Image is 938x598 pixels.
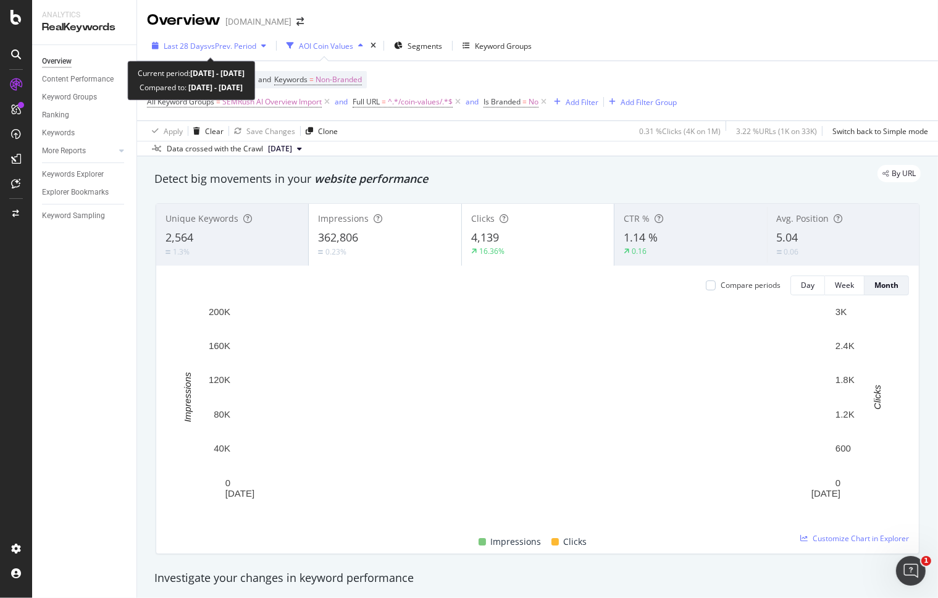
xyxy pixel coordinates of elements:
div: times [368,40,379,52]
span: 1.14 % [624,230,658,245]
a: Customize Chart in Explorer [800,533,909,544]
button: and [335,96,348,107]
img: Equal [777,250,782,254]
span: = [309,74,314,85]
div: Compared to: [140,80,243,95]
a: Content Performance [42,73,128,86]
span: Impressions [318,213,369,224]
button: Month [865,276,909,295]
a: Keywords Explorer [42,168,128,181]
a: More Reports [42,145,115,158]
div: AOI Coin Values [299,41,353,51]
div: Overview [42,55,72,68]
div: Current period: [138,66,245,80]
div: Keyword Groups [42,91,97,104]
span: Impressions [491,534,542,549]
button: Day [790,276,825,295]
span: 2,564 [165,230,193,245]
span: CTR % [624,213,650,224]
span: Clicks [471,213,495,224]
div: Clear [205,126,224,137]
span: = [216,96,220,107]
div: Add Filter [566,97,598,107]
span: Customize Chart in Explorer [813,533,909,544]
div: Keyword Sampling [42,209,105,222]
span: 1 [921,556,931,566]
b: [DATE] - [DATE] [190,68,245,78]
span: Full URL [353,96,380,107]
div: [DOMAIN_NAME] [225,15,291,28]
div: 0.31 % Clicks ( 4K on 1M ) [639,126,721,137]
button: Save Changes [229,121,295,141]
div: Keywords [42,127,75,140]
text: 120K [209,375,230,385]
text: 600 [835,443,851,453]
div: Day [801,280,814,290]
div: 1.3% [173,246,190,257]
div: Switch back to Simple mode [832,126,928,137]
svg: A chart. [166,305,900,520]
text: 0 [225,478,230,488]
span: 5.04 [777,230,798,245]
span: 362,806 [318,230,358,245]
text: [DATE] [225,488,254,499]
text: 160K [209,340,230,351]
div: 3.22 % URLs ( 1K on 33K ) [736,126,817,137]
button: Keyword Groups [458,36,537,56]
div: legacy label [877,165,921,182]
div: 0.23% [325,246,346,257]
div: RealKeywords [42,20,127,35]
span: 4,139 [471,230,499,245]
a: Keyword Groups [42,91,128,104]
img: Equal [165,250,170,254]
div: Data crossed with the Crawl [167,143,263,154]
iframe: Intercom live chat [896,556,926,586]
a: Keywords [42,127,128,140]
a: Keyword Sampling [42,209,128,222]
a: Explorer Bookmarks [42,186,128,199]
div: Week [835,280,854,290]
span: vs Prev. Period [207,41,256,51]
button: Clear [188,121,224,141]
span: 2025 Aug. 11th [268,143,292,154]
button: Clone [301,121,338,141]
text: 2.4K [835,340,855,351]
div: 16.36% [479,246,505,256]
div: Save Changes [246,126,295,137]
div: and [466,96,479,107]
button: Week [825,276,865,295]
div: Explorer Bookmarks [42,186,109,199]
text: 0 [835,478,840,488]
div: Content Performance [42,73,114,86]
span: Keywords [274,74,308,85]
div: More Reports [42,145,86,158]
div: Compare periods [721,280,781,290]
div: Month [874,280,898,290]
text: 40K [214,443,230,453]
div: 0.16 [632,246,647,256]
span: Unique Keywords [165,213,238,224]
span: ^.*/coin-values/.*$ [388,93,453,111]
div: Investigate your changes in keyword performance [154,570,921,586]
button: Apply [147,121,183,141]
div: Analytics [42,10,127,20]
div: Apply [164,126,183,137]
text: 3K [835,306,847,317]
button: Add Filter [549,95,598,109]
span: = [522,96,527,107]
div: Ranking [42,109,69,122]
span: SEMRush AI Overview Import [222,93,322,111]
div: 0.06 [784,246,799,257]
a: Ranking [42,109,128,122]
img: Equal [318,250,323,254]
span: Segments [408,41,442,51]
button: Last 28 DaysvsPrev. Period [147,36,271,56]
button: Switch back to Simple mode [827,121,928,141]
text: Impressions [182,372,193,422]
span: No [529,93,538,111]
text: 200K [209,306,230,317]
div: Overview [147,10,220,31]
text: [DATE] [811,488,840,499]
